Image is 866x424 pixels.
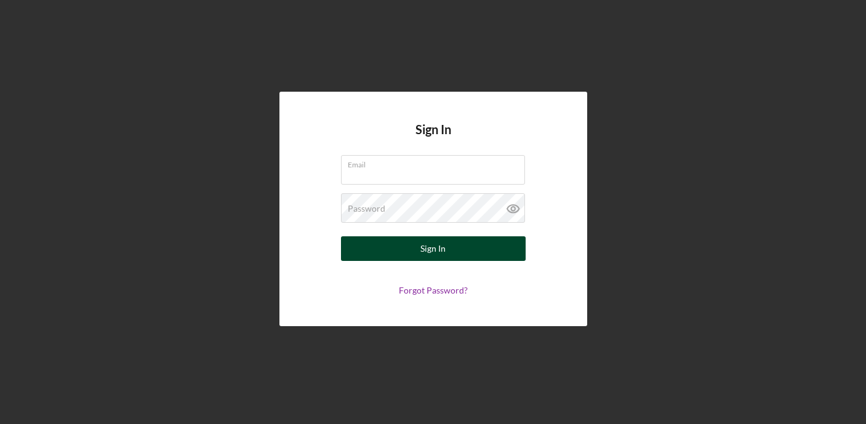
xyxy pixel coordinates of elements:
label: Email [348,156,525,169]
a: Forgot Password? [399,285,468,295]
label: Password [348,204,385,214]
div: Sign In [420,236,446,261]
h4: Sign In [415,122,451,155]
button: Sign In [341,236,526,261]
